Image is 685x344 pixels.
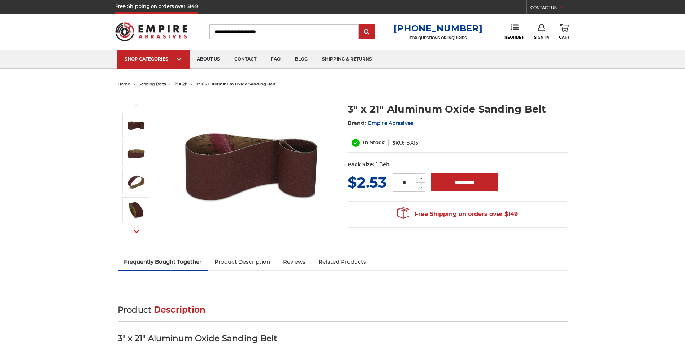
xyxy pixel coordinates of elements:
span: Free Shipping on orders over $149 [397,207,518,221]
span: 3" x 21" aluminum oxide sanding belt [196,81,276,87]
a: 3" x 21" [174,81,187,87]
img: 3" x 21" AOX Sanding Belt [127,173,145,191]
img: 3" x 21" Sanding Belt - Aluminum Oxide [127,145,145,163]
p: FOR QUESTIONS OR INQUIRIES [394,36,482,40]
img: 3" x 21" Sanding Belt - AOX [127,201,145,219]
a: home [118,81,130,87]
a: Frequently Bought Together [118,254,208,270]
h1: 3" x 21" Aluminum Oxide Sanding Belt [348,102,568,116]
a: about us [190,50,227,69]
a: Product Description [208,254,277,270]
img: Empire Abrasives [115,18,187,46]
input: Submit [360,25,374,39]
a: Related Products [312,254,373,270]
span: Cart [559,35,570,40]
a: sanding belts [139,81,166,87]
span: $2.53 [348,173,387,191]
span: Brand: [348,120,367,126]
dd: 1 Belt [376,161,390,168]
dt: Pack Size: [348,161,374,168]
dt: SKU: [392,139,404,147]
img: 3" x 21" Aluminum Oxide Sanding Belt [127,116,145,134]
span: Sign In [534,35,550,40]
span: Product [118,305,152,315]
a: Cart [559,24,570,40]
a: [PHONE_NUMBER] [394,23,482,34]
img: 3" x 21" Aluminum Oxide Sanding Belt [179,94,324,239]
a: Reviews [277,254,312,270]
a: blog [288,50,315,69]
button: Previous [128,97,145,113]
dd: BA15 [406,139,418,147]
a: Empire Abrasives [368,120,413,126]
span: Reorder [504,35,524,40]
a: Reorder [504,24,524,39]
button: Next [128,224,145,239]
span: Description [154,305,206,315]
span: In Stock [363,139,385,146]
a: contact [227,50,264,69]
a: faq [264,50,288,69]
div: SHOP CATEGORIES [125,56,182,62]
a: CONTACT US [530,4,570,14]
a: shipping & returns [315,50,379,69]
